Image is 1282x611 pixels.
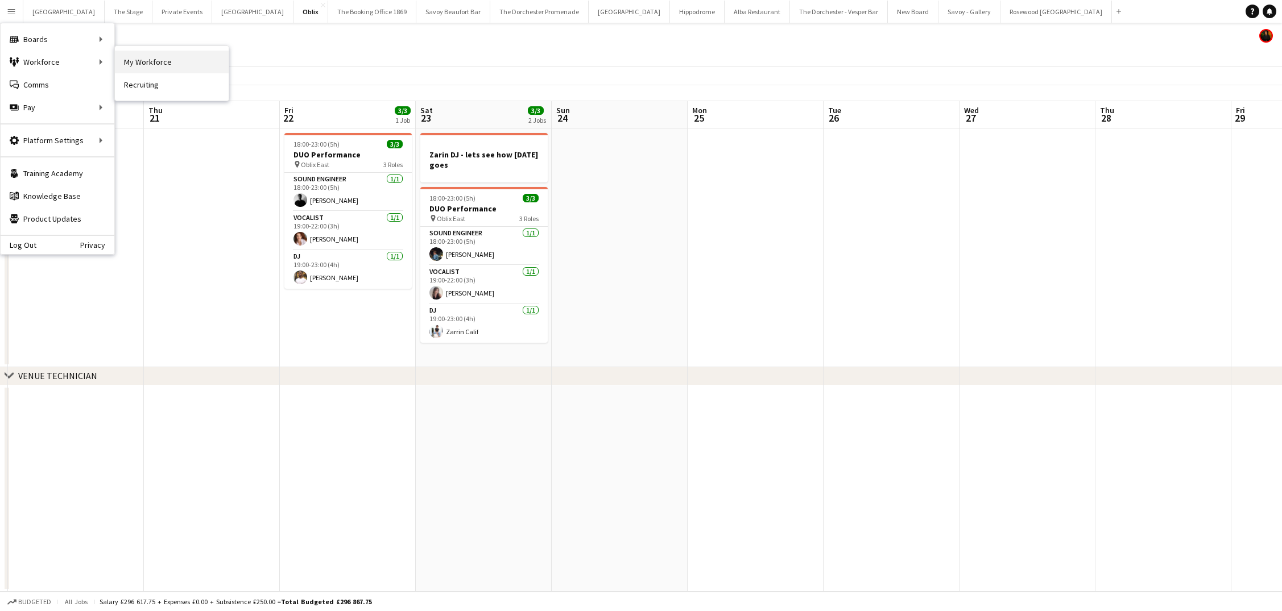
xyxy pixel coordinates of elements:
[152,1,212,23] button: Private Events
[528,116,546,124] div: 2 Jobs
[387,140,403,148] span: 3/3
[105,1,152,23] button: The Stage
[938,1,1000,23] button: Savoy - Gallery
[284,105,293,115] span: Fri
[212,1,293,23] button: [GEOGRAPHIC_DATA]
[1100,105,1114,115] span: Thu
[1,240,36,250] a: Log Out
[1098,111,1114,124] span: 28
[528,106,544,115] span: 3/3
[1000,1,1112,23] button: Rosewood [GEOGRAPHIC_DATA]
[1,185,114,207] a: Knowledge Base
[1259,29,1273,43] app-user-avatar: Celine Amara
[1,28,114,51] div: Boards
[1,207,114,230] a: Product Updates
[420,187,548,343] app-job-card: 18:00-23:00 (5h)3/3DUO Performance Oblix East3 RolesSound Engineer1/118:00-23:00 (5h)[PERSON_NAME...
[1,96,114,119] div: Pay
[383,160,403,169] span: 3 Roles
[420,203,548,214] h3: DUO Performance
[18,598,51,606] span: Budgeted
[420,227,548,265] app-card-role: Sound Engineer1/118:00-23:00 (5h)[PERSON_NAME]
[1,129,114,152] div: Platform Settings
[18,370,97,381] div: VENUE TECHNICIAN
[1,73,114,96] a: Comms
[147,111,163,124] span: 21
[284,149,412,160] h3: DUO Performance
[670,1,725,23] button: Hippodrome
[284,211,412,250] app-card-role: Vocalist1/119:00-22:00 (3h)[PERSON_NAME]
[420,304,548,343] app-card-role: DJ1/119:00-23:00 (4h)Zarrin Calif
[420,133,548,182] app-job-card: Zarin DJ - lets see how [DATE] goes
[437,214,465,223] span: Oblix East
[281,597,372,606] span: Total Budgeted £296 867.75
[293,140,340,148] span: 18:00-23:00 (5h)
[23,1,105,23] button: [GEOGRAPHIC_DATA]
[964,105,979,115] span: Wed
[1236,105,1245,115] span: Fri
[284,173,412,211] app-card-role: Sound Engineer1/118:00-23:00 (5h)[PERSON_NAME]
[100,597,372,606] div: Salary £296 617.75 + Expenses £0.00 + Subsistence £250.00 =
[490,1,589,23] button: The Dorchester Promenade
[328,1,416,23] button: The Booking Office 1869
[420,149,548,170] h3: Zarin DJ - lets see how [DATE] goes
[301,160,329,169] span: Oblix East
[63,597,90,606] span: All jobs
[148,105,163,115] span: Thu
[429,194,475,202] span: 18:00-23:00 (5h)
[80,240,114,250] a: Privacy
[283,111,293,124] span: 22
[284,250,412,289] app-card-role: DJ1/119:00-23:00 (4h)[PERSON_NAME]
[1,162,114,185] a: Training Academy
[790,1,888,23] button: The Dorchester - Vesper Bar
[395,116,410,124] div: 1 Job
[284,133,412,289] app-job-card: 18:00-23:00 (5h)3/3DUO Performance Oblix East3 RolesSound Engineer1/118:00-23:00 (5h)[PERSON_NAME...
[293,1,328,23] button: Oblix
[1234,111,1245,124] span: 29
[725,1,790,23] button: Alba Restaurant
[692,105,707,115] span: Mon
[419,111,433,124] span: 23
[6,596,53,608] button: Budgeted
[523,194,539,202] span: 3/3
[519,214,539,223] span: 3 Roles
[826,111,841,124] span: 26
[115,73,229,96] a: Recruiting
[555,111,570,124] span: 24
[1,51,114,73] div: Workforce
[888,1,938,23] button: New Board
[690,111,707,124] span: 25
[420,105,433,115] span: Sat
[556,105,570,115] span: Sun
[962,111,979,124] span: 27
[589,1,670,23] button: [GEOGRAPHIC_DATA]
[115,51,229,73] a: My Workforce
[420,265,548,304] app-card-role: Vocalist1/119:00-22:00 (3h)[PERSON_NAME]
[416,1,490,23] button: Savoy Beaufort Bar
[395,106,411,115] span: 3/3
[828,105,841,115] span: Tue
